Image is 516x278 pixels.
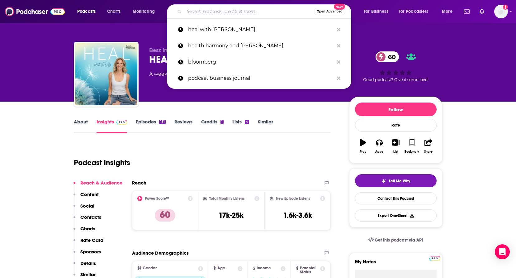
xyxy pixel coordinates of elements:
[420,135,436,157] button: Share
[77,7,96,16] span: Podcasts
[73,191,99,203] button: Content
[258,119,273,133] a: Similar
[395,7,438,17] button: open menu
[80,237,103,243] p: Rate Card
[494,5,508,18] span: Logged in as alignPR
[363,232,428,248] a: Get this podcast via API
[363,77,428,82] span: Good podcast? Give it some love!
[462,6,472,17] a: Show notifications dropdown
[80,214,101,220] p: Contacts
[349,47,443,86] div: 60Good podcast? Give it some love!
[173,4,357,19] div: Search podcasts, credits, & more...
[442,7,452,16] span: More
[382,51,399,62] span: 60
[405,150,419,154] div: Bookmark
[80,203,94,209] p: Social
[145,196,169,201] h2: Power Score™
[404,135,420,157] button: Bookmark
[209,196,244,201] h2: Total Monthly Listens
[188,54,334,70] p: bloomberg
[143,266,157,270] span: Gender
[74,158,130,167] h1: Podcast Insights
[184,7,314,17] input: Search podcasts, credits, & more...
[73,203,94,214] button: Social
[80,260,96,266] p: Details
[438,7,460,17] button: open menu
[317,10,343,13] span: Open Advanced
[80,249,101,255] p: Sponsors
[133,7,155,16] span: Monitoring
[381,179,386,184] img: tell me why sparkle
[245,120,249,124] div: 4
[107,7,121,16] span: Charts
[74,119,88,133] a: About
[80,271,96,277] p: Similar
[429,255,440,261] a: Pro website
[355,174,437,187] button: tell me why sparkleTell Me Why
[376,51,399,62] a: 60
[355,135,371,157] button: Play
[355,103,437,116] button: Follow
[136,119,165,133] a: Episodes151
[132,250,189,256] h2: Audience Demographics
[494,5,508,18] button: Show profile menu
[188,38,334,54] p: health harmony and heather
[217,266,225,270] span: Age
[314,8,345,15] button: Open AdvancedNew
[375,150,383,154] div: Apps
[359,7,396,17] button: open menu
[257,266,271,270] span: Income
[355,192,437,204] a: Contact This Podcast
[355,119,437,132] div: Rate
[167,70,351,86] a: podcast business journal
[477,6,487,17] a: Show notifications dropdown
[149,70,274,78] div: A weekly podcast
[219,211,244,220] h3: 17k-25k
[188,70,334,86] p: podcast business journal
[232,119,249,133] a: Lists4
[283,211,312,220] h3: 1.6k-3.6k
[387,135,404,157] button: List
[334,4,345,10] span: New
[116,120,127,125] img: Podchaser Pro
[73,214,101,226] button: Contacts
[80,191,99,197] p: Content
[389,179,410,184] span: Tell Me Why
[132,180,146,186] h2: Reach
[375,237,423,243] span: Get this podcast via API
[355,259,437,270] label: My Notes
[128,7,163,17] button: open menu
[80,180,122,186] p: Reach & Audience
[159,120,165,124] div: 151
[220,120,224,124] div: 1
[424,150,433,154] div: Share
[503,5,508,10] svg: Add a profile image
[73,260,96,272] button: Details
[167,54,351,70] a: bloomberg
[300,266,319,274] span: Parental Status
[73,226,95,237] button: Charts
[201,119,224,133] a: Credits1
[495,244,510,259] div: Open Intercom Messenger
[75,43,137,105] img: HEAL with Kelly
[155,209,175,222] p: 60
[174,119,192,133] a: Reviews
[5,6,65,17] img: Podchaser - Follow, Share and Rate Podcasts
[276,196,310,201] h2: New Episode Listens
[73,237,103,249] button: Rate Card
[167,38,351,54] a: health harmony and [PERSON_NAME]
[73,7,104,17] button: open menu
[73,180,122,191] button: Reach & Audience
[97,119,127,133] a: InsightsPodchaser Pro
[188,22,334,38] p: heal with kelly
[149,47,193,53] span: Best in Wellness
[429,256,440,261] img: Podchaser Pro
[360,150,366,154] div: Play
[103,7,124,17] a: Charts
[80,226,95,232] p: Charts
[393,150,398,154] div: List
[355,209,437,222] button: Export One-Sheet
[371,135,387,157] button: Apps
